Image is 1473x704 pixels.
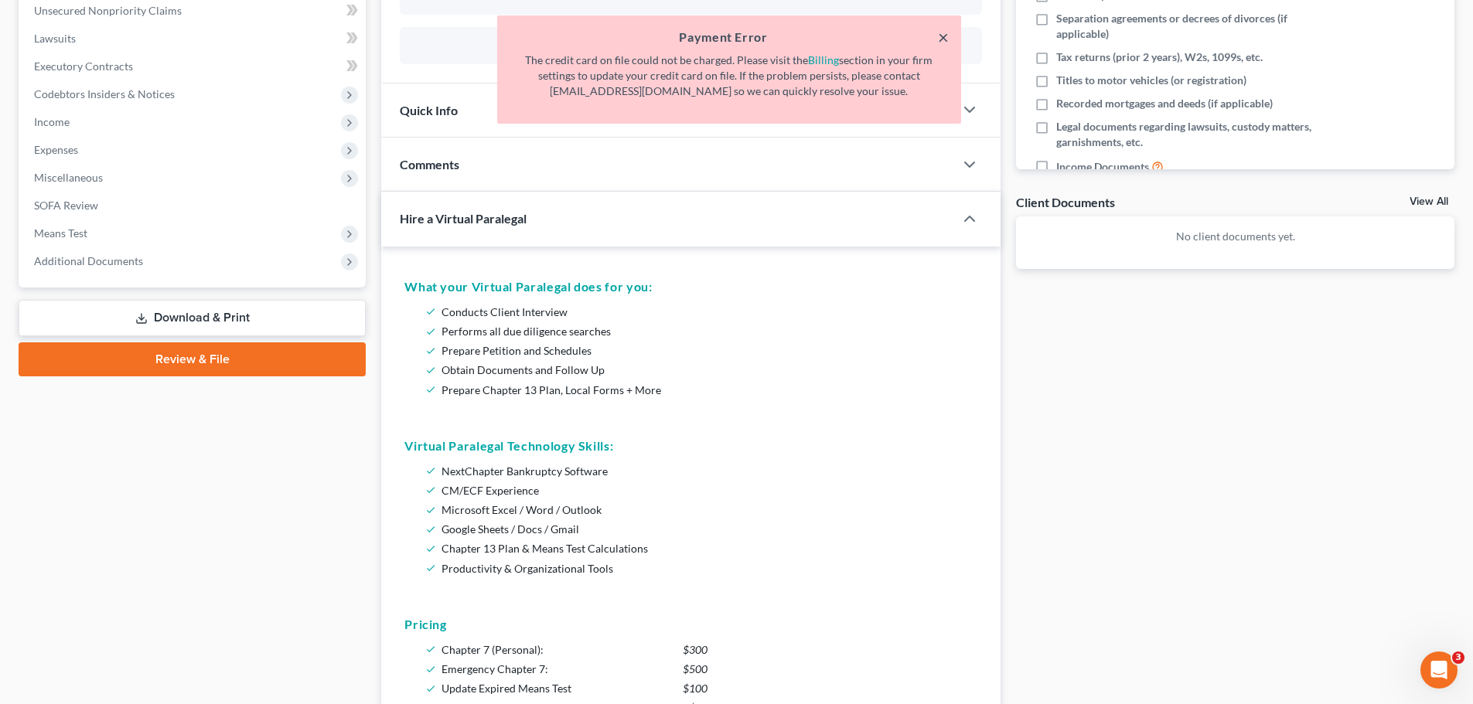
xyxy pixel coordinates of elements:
[404,615,977,634] h5: Pricing
[400,211,527,226] span: Hire a Virtual Paralegal
[442,302,971,321] li: Conducts Client Interview
[442,380,971,400] li: Prepare Chapter 13 Plan, Local Forms + More
[442,461,971,481] li: NextChapter Bankruptcy Software
[442,662,548,675] span: Emergency Chapter 7:
[1420,651,1458,689] iframe: Intercom live chat
[34,143,78,156] span: Expenses
[1056,119,1331,150] span: Legal documents regarding lawsuits, custody matters, garnishments, etc.
[510,53,949,99] p: The credit card on file could not be charged. Please visit the section in your firm settings to u...
[1410,196,1448,207] a: View All
[1028,229,1442,244] p: No client documents yet.
[400,157,459,172] span: Comments
[404,437,977,455] h5: Virtual Paralegal Technology Skills:
[34,4,182,17] span: Unsecured Nonpriority Claims
[1056,159,1149,175] span: Income Documents
[442,559,971,578] li: Productivity & Organizational Tools
[683,640,708,659] span: $300
[404,277,977,296] h5: What your Virtual Paralegal does for you:
[442,682,571,695] span: Update Expired Means Test
[683,678,708,698] span: $100
[808,53,839,66] a: Billing
[442,341,971,360] li: Prepare Petition and Schedules
[442,321,971,341] li: Performs all due diligence searches
[1452,651,1464,664] span: 3
[1016,194,1115,210] div: Client Documents
[34,226,87,240] span: Means Test
[34,254,143,267] span: Additional Documents
[442,360,971,379] li: Obtain Documents and Follow Up
[19,342,366,376] a: Review & File
[442,500,971,519] li: Microsoft Excel / Word / Outlook
[683,659,708,678] span: $500
[442,519,971,539] li: Google Sheets / Docs / Gmail
[442,539,971,558] li: Chapter 13 Plan & Means Test Calculations
[442,643,544,656] span: Chapter 7 (Personal):
[510,28,949,46] h5: Payment Error
[938,28,949,46] button: ×
[34,171,103,184] span: Miscellaneous
[19,300,366,336] a: Download & Print
[22,192,366,219] a: SOFA Review
[442,481,971,500] li: CM/ECF Experience
[1056,11,1331,42] span: Separation agreements or decrees of divorces (if applicable)
[34,199,98,212] span: SOFA Review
